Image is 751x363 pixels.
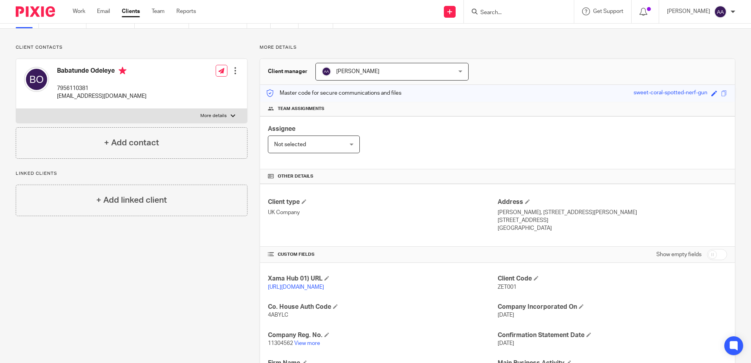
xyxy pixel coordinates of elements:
[268,284,324,290] a: [URL][DOMAIN_NAME]
[268,198,497,206] h4: Client type
[498,209,727,216] p: [PERSON_NAME], [STREET_ADDRESS][PERSON_NAME]
[268,68,308,75] h3: Client manager
[268,341,293,346] span: 11304562
[498,303,727,311] h4: Company Incorporated On
[57,84,147,92] p: 7956110381
[200,113,227,119] p: More details
[57,67,147,77] h4: Babatunde Odeleye
[498,312,514,318] span: [DATE]
[498,216,727,224] p: [STREET_ADDRESS]
[278,173,313,180] span: Other details
[498,341,514,346] span: [DATE]
[119,67,126,75] i: Primary
[656,251,702,258] label: Show empty fields
[336,69,379,74] span: [PERSON_NAME]
[176,7,196,15] a: Reports
[278,106,324,112] span: Team assignments
[24,67,49,92] img: svg%3E
[73,7,85,15] a: Work
[480,9,550,16] input: Search
[96,194,167,206] h4: + Add linked client
[294,341,320,346] a: View more
[104,137,159,149] h4: + Add contact
[714,5,727,18] img: svg%3E
[498,284,517,290] span: ZET001
[274,142,306,147] span: Not selected
[667,7,710,15] p: [PERSON_NAME]
[260,44,735,51] p: More details
[498,198,727,206] h4: Address
[16,6,55,17] img: Pixie
[593,9,623,14] span: Get Support
[268,126,295,132] span: Assignee
[268,209,497,216] p: UK Company
[268,303,497,311] h4: Co. House Auth Code
[266,89,401,97] p: Master code for secure communications and files
[322,67,331,76] img: svg%3E
[16,44,247,51] p: Client contacts
[268,275,497,283] h4: Xama Hub 01) URL
[634,89,707,98] div: sweet-coral-spotted-nerf-gun
[97,7,110,15] a: Email
[57,92,147,100] p: [EMAIL_ADDRESS][DOMAIN_NAME]
[16,170,247,177] p: Linked clients
[498,331,727,339] h4: Confirmation Statement Date
[268,251,497,258] h4: CUSTOM FIELDS
[268,312,288,318] span: 4ABYLC
[122,7,140,15] a: Clients
[498,224,727,232] p: [GEOGRAPHIC_DATA]
[268,331,497,339] h4: Company Reg. No.
[152,7,165,15] a: Team
[498,275,727,283] h4: Client Code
